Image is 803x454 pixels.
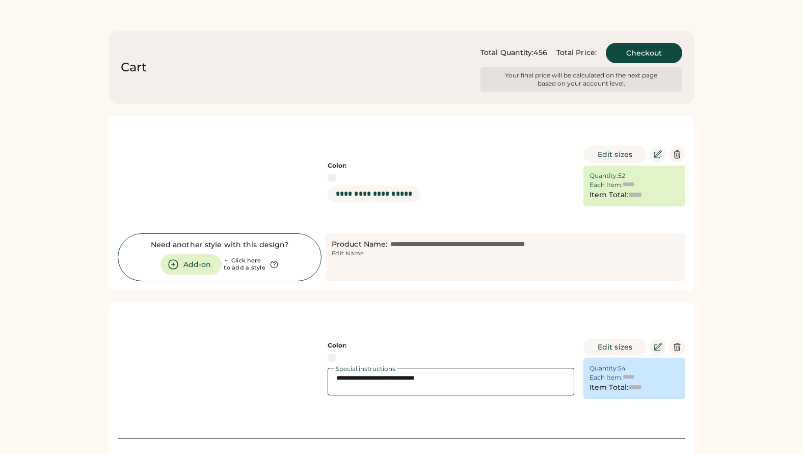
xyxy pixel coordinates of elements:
img: yH5BAEAAAAALAAAAAABAAEAAAIBRAA7 [220,125,322,227]
div: Each Item: [590,373,623,382]
button: Edit Product [650,339,666,355]
button: Edit sizes [583,146,647,163]
div: Item Total: [590,383,628,393]
div: Total Price: [556,48,597,58]
div: 52 [618,172,625,180]
div: Need another style with this design? [151,240,289,250]
button: Edit sizes [583,339,647,355]
button: Delete [669,146,685,163]
div: Quantity: [590,172,618,180]
strong: Color: [328,162,346,169]
div: Each Item: [590,181,623,189]
img: yH5BAEAAAAALAAAAAABAAEAAAIBRAA7 [118,125,220,227]
div: Total Quantity: [480,48,534,58]
button: Checkout [606,43,682,63]
div: Your final price will be calculated on the next page based on your account level. [502,71,660,88]
button: Delete [669,339,685,355]
div: ← Click here to add a style [224,257,265,272]
strong: Color: [328,341,346,349]
div: Cart [121,59,147,75]
div: 456 [533,48,547,58]
img: yH5BAEAAAAALAAAAAABAAEAAAIBRAA7 [220,312,322,414]
div: Quantity: [590,364,618,372]
div: Product Name: [332,239,387,250]
button: Add-on [160,254,222,275]
button: Edit Product [650,146,666,163]
div: Special instructions [334,366,397,372]
div: Edit Name [332,250,364,258]
div: Item Total: [590,190,628,200]
img: yH5BAEAAAAALAAAAAABAAEAAAIBRAA7 [118,312,220,414]
div: 54 [618,364,626,372]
